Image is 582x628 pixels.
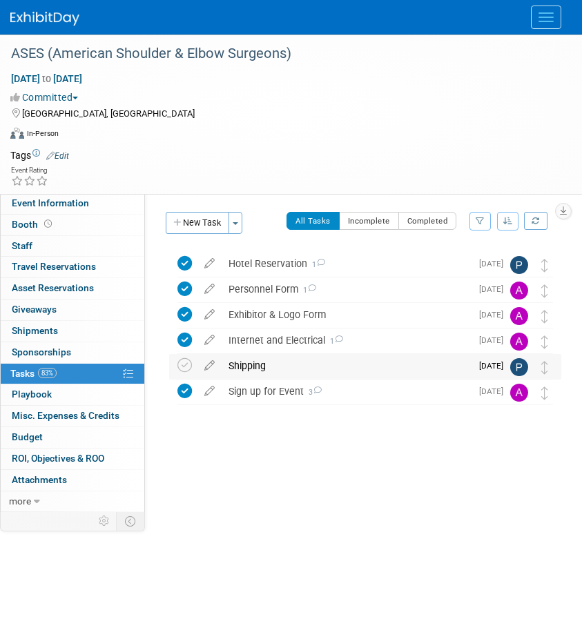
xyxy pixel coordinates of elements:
[197,360,222,372] a: edit
[197,334,222,346] a: edit
[398,212,457,230] button: Completed
[12,410,119,421] span: Misc. Expenses & Credits
[1,321,144,342] a: Shipments
[197,283,222,295] a: edit
[197,385,222,398] a: edit
[10,126,565,146] div: Event Format
[117,512,145,530] td: Toggle Event Tabs
[1,236,144,257] a: Staff
[40,73,53,84] span: to
[12,325,58,336] span: Shipments
[479,259,510,268] span: [DATE]
[541,386,548,400] i: Move task
[541,361,548,374] i: Move task
[10,128,24,139] img: Format-Inperson.png
[479,386,510,396] span: [DATE]
[222,277,471,301] div: Personnel Form
[46,151,69,161] a: Edit
[12,453,104,464] span: ROI, Objectives & ROO
[10,72,83,85] span: [DATE] [DATE]
[197,308,222,321] a: edit
[1,384,144,405] a: Playbook
[325,337,343,346] span: 1
[166,212,229,234] button: New Task
[510,282,528,300] img: Allison Walsh
[93,512,117,530] td: Personalize Event Tab Strip
[12,261,96,272] span: Travel Reservations
[222,380,471,403] div: Sign up for Event
[1,491,144,512] a: more
[307,260,325,269] span: 1
[11,167,48,174] div: Event Rating
[541,335,548,349] i: Move task
[541,259,548,272] i: Move task
[510,307,528,325] img: Allison Walsh
[479,310,510,320] span: [DATE]
[1,193,144,214] a: Event Information
[287,212,340,230] button: All Tasks
[9,495,31,507] span: more
[12,431,43,442] span: Budget
[339,212,399,230] button: Incomplete
[1,342,144,363] a: Sponsorships
[222,252,471,275] div: Hotel Reservation
[1,427,144,448] a: Budget
[1,215,144,235] a: Booth
[1,257,144,277] a: Travel Reservations
[479,361,510,371] span: [DATE]
[197,257,222,270] a: edit
[10,90,84,104] button: Committed
[1,364,144,384] a: Tasks83%
[510,256,528,274] img: Philip D'Adderio
[12,304,57,315] span: Giveaways
[541,284,548,297] i: Move task
[298,286,316,295] span: 1
[22,108,195,119] span: [GEOGRAPHIC_DATA], [GEOGRAPHIC_DATA]
[531,6,561,29] button: Menu
[222,328,471,352] div: Internet and Electrical
[1,470,144,491] a: Attachments
[222,303,471,326] div: Exhibitor & Logo Form
[1,278,144,299] a: Asset Reservations
[524,212,547,230] a: Refresh
[1,449,144,469] a: ROI, Objectives & ROO
[222,354,471,377] div: Shipping
[510,384,528,402] img: Allison Walsh
[12,346,71,357] span: Sponsorships
[304,388,322,397] span: 3
[12,240,32,251] span: Staff
[10,368,57,379] span: Tasks
[1,300,144,320] a: Giveaways
[12,197,89,208] span: Event Information
[510,358,528,376] img: Phil S
[479,335,510,345] span: [DATE]
[541,310,548,323] i: Move task
[12,474,67,485] span: Attachments
[10,148,69,162] td: Tags
[26,128,59,139] div: In-Person
[41,219,55,229] span: Booth not reserved yet
[10,12,79,26] img: ExhibitDay
[12,389,52,400] span: Playbook
[38,368,57,378] span: 83%
[479,284,510,294] span: [DATE]
[510,333,528,351] img: Allison Walsh
[6,41,554,66] div: ASES (American Shoulder & Elbow Surgeons)
[1,406,144,426] a: Misc. Expenses & Credits
[12,282,94,293] span: Asset Reservations
[12,219,55,230] span: Booth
